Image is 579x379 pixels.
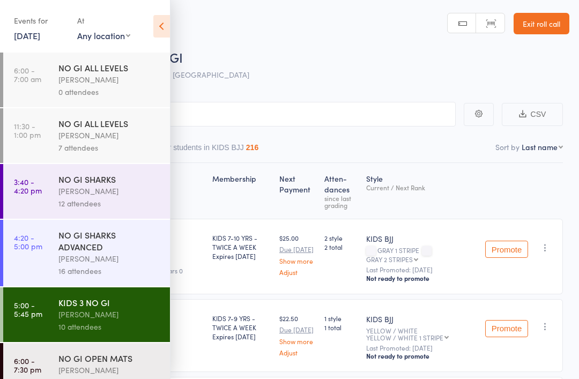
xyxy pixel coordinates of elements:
div: $25.00 [279,233,316,276]
time: 5:00 - 5:45 pm [14,301,42,318]
div: since last grading [324,195,358,209]
div: Expires [DATE] [212,332,271,341]
div: KIDS 3 NO GI [58,296,161,308]
div: Expires [DATE] [212,251,271,261]
div: Next Payment [275,168,320,214]
div: NO GI SHARKS ADVANCED [58,229,161,252]
small: Due [DATE] [279,326,316,333]
div: NO GI ALL LEVELS [58,62,161,73]
div: KIDS 7-9 YRS - TWICE A WEEK [212,314,271,341]
a: [DATE] [14,29,40,41]
div: [PERSON_NAME] [58,185,161,197]
div: [PERSON_NAME] [58,252,161,265]
small: Last Promoted: [DATE] [366,266,477,273]
span: 2 total [324,242,358,251]
div: Current / Next Rank [366,184,477,191]
button: CSV [502,103,563,126]
div: KIDS BJJ [366,314,477,324]
div: KIDS 7-10 YRS - TWICE A WEEK [212,233,271,261]
a: Exit roll call [514,13,569,34]
div: NO GI SHARKS [58,173,161,185]
time: 6:00 - 7:30 pm [14,356,41,374]
a: 4:20 -5:00 pmNO GI SHARKS ADVANCED[PERSON_NAME]16 attendees [3,220,170,286]
div: YELLOW / WHITE 1 STRIPE [366,334,443,341]
div: At [77,12,130,29]
div: Any location [77,29,130,41]
a: Show more [279,257,316,264]
time: 4:20 - 5:00 pm [14,233,42,250]
a: 5:00 -5:45 pmKIDS 3 NO GI[PERSON_NAME]10 attendees [3,287,170,342]
div: 0 attendees [58,86,161,98]
a: 6:00 -7:00 amNO GI ALL LEVELS[PERSON_NAME]0 attendees [3,53,170,107]
div: 12 attendees [58,197,161,210]
div: [PERSON_NAME] [58,364,161,376]
small: Last Promoted: [DATE] [366,344,477,352]
input: Search by name [16,102,456,127]
span: 2 style [324,233,358,242]
a: Adjust [279,349,316,356]
div: [PERSON_NAME] [58,129,161,142]
a: 3:40 -4:20 pmNO GI SHARKS[PERSON_NAME]12 attendees [3,164,170,219]
div: GRAY 2 STRIPES [366,256,413,263]
div: YELLOW / WHITE [366,327,477,341]
time: 11:30 - 1:00 pm [14,122,41,139]
div: 7 attendees [58,142,161,154]
time: 3:40 - 4:20 pm [14,177,42,195]
time: 6:00 - 7:00 am [14,66,41,83]
small: Due [DATE] [279,246,316,253]
div: KIDS BJJ [366,233,477,244]
label: Sort by [495,142,519,152]
a: Adjust [279,269,316,276]
span: [GEOGRAPHIC_DATA] [173,69,249,80]
div: 16 attendees [58,265,161,277]
div: [PERSON_NAME] [58,308,161,321]
div: 10 attendees [58,321,161,333]
div: 216 [246,143,258,152]
div: Membership [208,168,275,214]
div: GRAY 1 STRIPE [366,247,477,263]
div: Not ready to promote [366,352,477,360]
div: Last name [522,142,558,152]
a: Show more [279,338,316,345]
div: Events for [14,12,66,29]
span: 1 style [324,314,358,323]
div: NO GI ALL LEVELS [58,117,161,129]
button: Promote [485,320,528,337]
button: Other students in KIDS BJJ216 [152,138,258,162]
div: [PERSON_NAME] [58,73,161,86]
div: $22.50 [279,314,316,356]
a: 11:30 -1:00 pmNO GI ALL LEVELS[PERSON_NAME]7 attendees [3,108,170,163]
div: NO GI OPEN MATS [58,352,161,364]
div: Not ready to promote [366,274,477,283]
span: 1 total [324,323,358,332]
div: Atten­dances [320,168,362,214]
div: Style [362,168,481,214]
button: Promote [485,241,528,258]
